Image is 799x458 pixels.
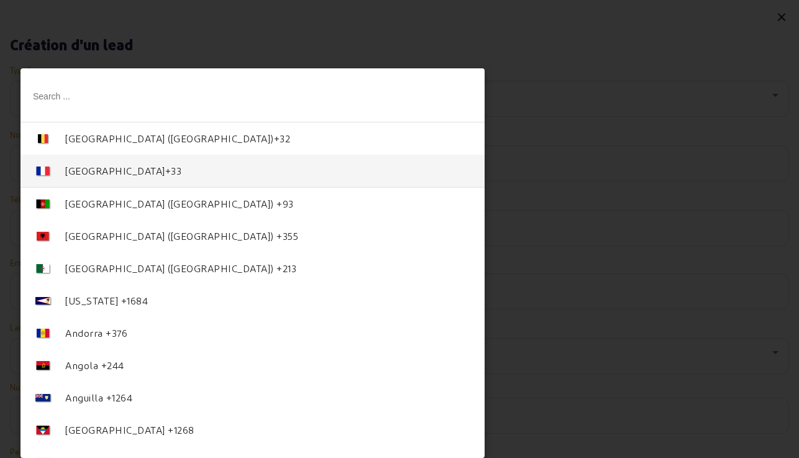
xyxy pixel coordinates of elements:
[65,358,124,373] div: Angola +244
[65,326,127,341] div: Andorra +376
[65,163,181,178] div: [GEOGRAPHIC_DATA]
[65,196,294,211] div: [GEOGRAPHIC_DATA] (‫[GEOGRAPHIC_DATA]‬‎) +93
[274,132,291,144] span: +32
[65,390,132,405] div: Anguilla +1264
[165,165,182,176] span: +33
[65,229,298,244] div: [GEOGRAPHIC_DATA] ([GEOGRAPHIC_DATA]) +355
[65,293,148,308] div: [US_STATE] +1684
[65,131,290,146] div: [GEOGRAPHIC_DATA] ([GEOGRAPHIC_DATA])
[65,423,194,437] div: [GEOGRAPHIC_DATA] +1268
[21,73,509,122] input: Search ...
[65,261,296,276] div: [GEOGRAPHIC_DATA] (‫[GEOGRAPHIC_DATA]‬‎) +213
